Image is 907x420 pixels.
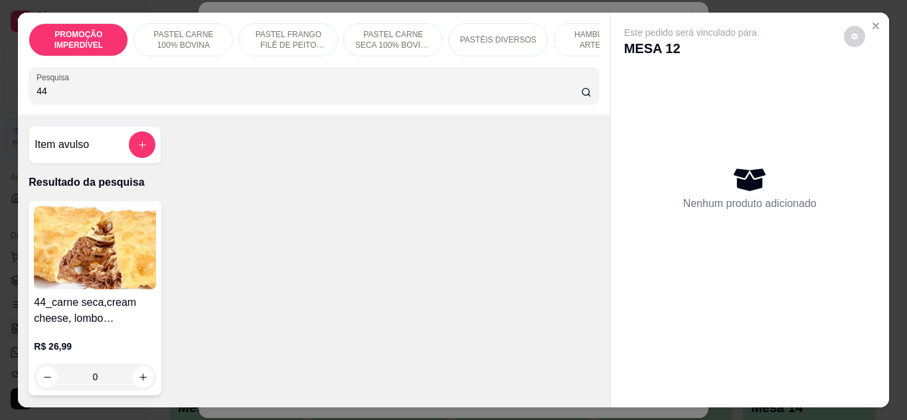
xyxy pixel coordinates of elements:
[40,29,117,50] p: PROMOÇÃO IMPERDÍVEL
[355,29,432,50] p: PASTEL CARNE SECA 100% BOVINA DESFIADA
[37,84,581,98] input: Pesquisa
[865,15,886,36] button: Close
[564,29,641,50] p: HAMBÚRGUER ARTESANAL
[29,175,599,190] p: Resultado da pesquisa
[624,26,757,39] p: Este pedido será vinculado para
[129,131,155,158] button: add-separate-item
[250,29,327,50] p: PASTEL FRANGO FILÉ DE PEITO DESFIADO
[683,196,817,212] p: Nenhum produto adicionado
[37,72,74,83] label: Pesquisa
[34,295,156,326] h4: 44_carne seca,cream cheese, lombo canadense, mussarela e cebola roxa
[460,35,536,45] p: PASTÉIS DIVERSOS
[34,340,156,353] p: R$ 26,99
[145,29,222,50] p: PASTEL CARNE 100% BOVINA
[34,206,156,289] img: product-image
[35,137,89,153] h4: Item avulso
[844,26,865,47] button: decrease-product-quantity
[624,39,757,58] p: MESA 12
